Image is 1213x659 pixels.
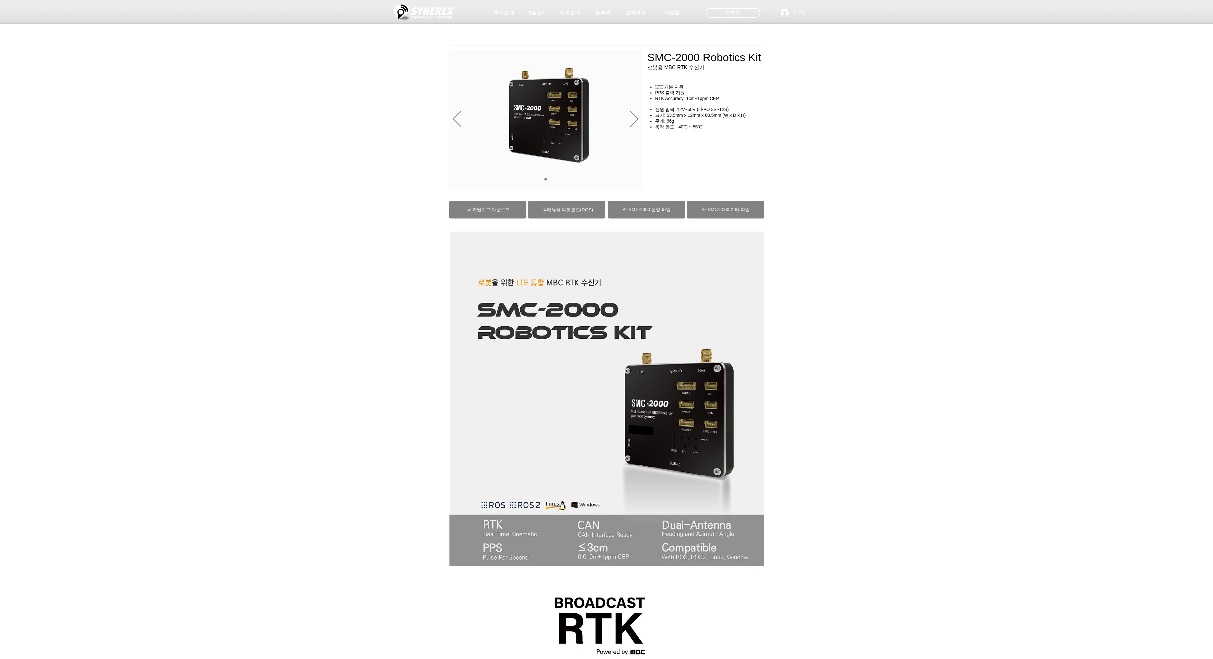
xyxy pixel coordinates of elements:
[625,10,646,16] span: 고객지원
[791,10,809,16] span: 로그인
[655,124,702,129] span: 동작 온도: -40℃ ~ 85℃
[708,207,750,213] span: SMC-2000 기타 파일
[608,201,685,218] a: SMC-2000 설정 파일
[521,6,553,19] a: 기술소개
[655,107,729,112] span: 전원 입력: 12V~50V (Li-PO 3S~12S)
[595,10,610,16] span: 솔루션
[587,6,619,19] a: 솔루션
[544,178,547,181] a: 01
[706,8,760,18] div: 스토어
[526,10,547,16] span: 기술소개
[655,118,674,124] span: 무게: 66g
[776,7,811,19] button: 로그인
[449,50,642,189] div: 슬라이드쇼
[393,2,454,21] img: 씨너렉스_White_simbol_대지 1.png
[630,111,638,128] button: 다음
[472,207,510,213] span: 카탈로그 다운로드
[655,96,719,101] span: RTK Accuracy: 1cm+1ppm CEP
[655,113,746,118] span: 크기: 63.5mm x 12mm x 60.5mm (W x D x H)
[507,68,591,164] img: 대지 2.png
[560,10,580,16] span: 제품소개
[687,201,764,218] a: SMC-2000 기타 파일
[725,9,741,16] span: 스토어
[488,6,520,19] a: 회사소개
[656,6,688,19] a: 자료실
[453,111,461,128] button: 이전
[449,201,526,218] a: 카탈로그 다운로드
[554,6,586,19] a: 제품소개
[629,207,671,213] span: SMC-2000 설정 파일
[619,6,652,19] a: 고객지원
[1139,631,1213,659] iframe: Wix Chat
[542,178,549,181] nav: 슬라이드
[664,10,680,16] span: 자료실
[494,10,514,16] span: 회사소개
[547,207,593,212] a: (ROS)메뉴얼 다운로드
